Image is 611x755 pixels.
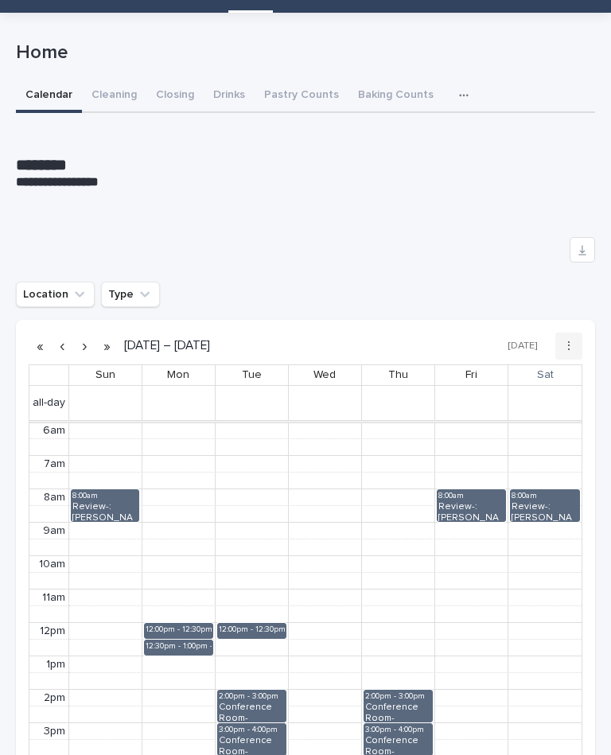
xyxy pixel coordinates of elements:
[365,691,431,701] div: 2:00pm - 3:00pm
[438,501,504,521] div: Review-: [PERSON_NAME] - 10 Day Review
[219,725,285,734] div: 3:00pm - 4:00pm
[40,424,68,438] div: 6am
[348,80,443,113] button: Baking Counts
[219,691,285,701] div: 2:00pm - 3:00pm
[41,725,68,738] div: 3pm
[219,625,293,637] div: 12:00pm - 12:30pm
[365,702,431,722] div: Conference Room-[PERSON_NAME]: Counseling
[255,80,348,113] button: Pastry Counts
[512,491,578,500] div: 8:00am
[41,491,68,504] div: 8am
[16,41,589,64] p: Home
[310,365,339,385] a: September 10, 2025
[72,491,138,500] div: 8:00am
[534,365,557,385] a: September 13, 2025
[204,80,255,113] button: Drinks
[101,282,160,307] button: Type
[512,501,578,521] div: Review-: [PERSON_NAME] - 30 Day Review
[146,641,215,654] div: 12:30pm - 1:00pm
[164,365,193,385] a: September 8, 2025
[29,333,51,359] button: Previous year
[385,365,411,385] a: September 11, 2025
[500,335,545,358] button: [DATE]
[37,625,68,638] div: 12pm
[92,365,119,385] a: September 7, 2025
[82,80,146,113] button: Cleaning
[365,735,431,755] div: Conference Room-[PERSON_NAME]: Counseling
[118,340,210,352] h2: [DATE] – [DATE]
[239,365,265,385] a: September 9, 2025
[40,524,68,538] div: 9am
[41,457,68,471] div: 7am
[51,333,73,359] button: Previous week
[39,591,68,605] div: 11am
[41,691,68,705] div: 2pm
[555,333,582,360] button: ⋮
[29,396,68,410] span: all-day
[73,333,95,359] button: Next week
[219,702,285,722] div: Conference Room-[PERSON_NAME]: Counseling
[36,558,68,571] div: 10am
[95,333,118,359] button: Next year
[43,658,68,671] div: 1pm
[16,282,95,307] button: Location
[72,501,138,521] div: Review-: [PERSON_NAME] - 90 Day Review
[146,625,220,637] div: 12:00pm - 12:30pm
[365,725,431,734] div: 3:00pm - 4:00pm
[462,365,481,385] a: September 12, 2025
[219,735,285,755] div: Conference Room-[PERSON_NAME]: Counseling
[146,80,204,113] button: Closing
[16,80,82,113] button: Calendar
[438,491,504,500] div: 8:00am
